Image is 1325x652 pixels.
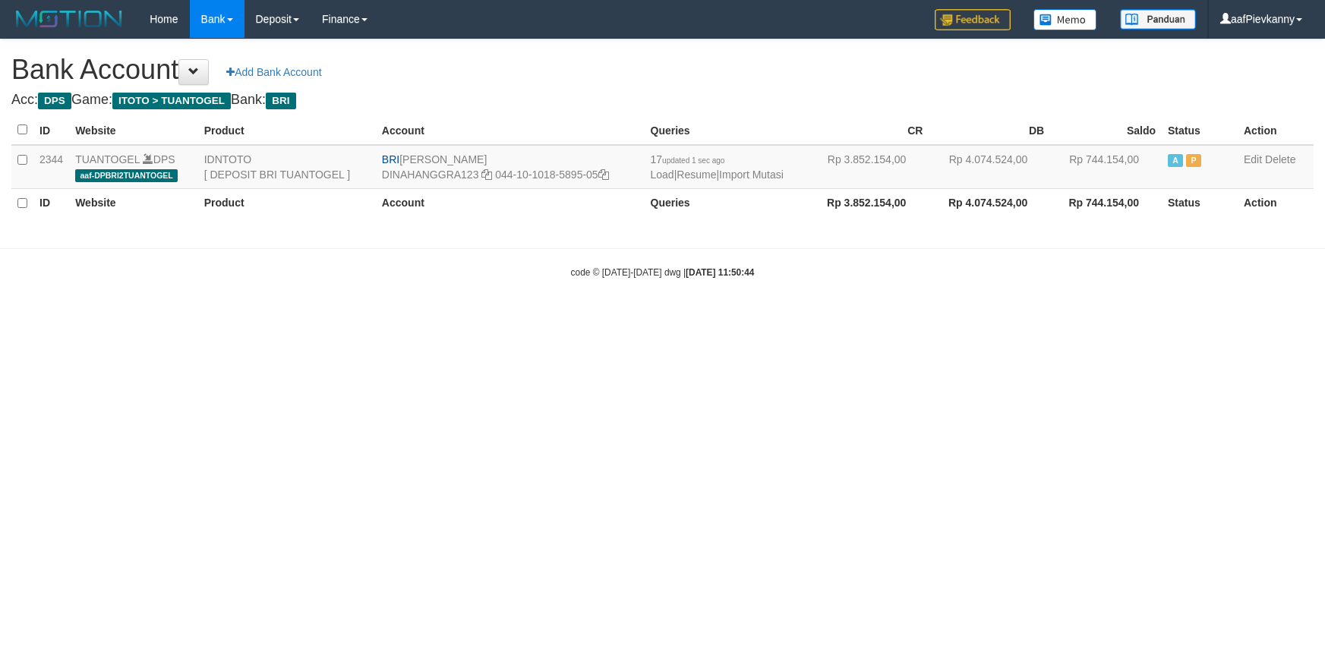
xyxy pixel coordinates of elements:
[216,59,331,85] a: Add Bank Account
[198,188,376,218] th: Product
[376,188,645,218] th: Account
[719,169,784,181] a: Import Mutasi
[929,115,1050,145] th: DB
[1265,153,1295,165] a: Delete
[376,145,645,189] td: [PERSON_NAME] 044-10-1018-5895-05
[929,145,1050,189] td: Rp 4.074.524,00
[677,169,716,181] a: Resume
[1120,9,1196,30] img: panduan.png
[645,188,808,218] th: Queries
[651,153,784,181] span: | |
[11,93,1314,108] h4: Acc: Game: Bank:
[1244,153,1262,165] a: Edit
[935,9,1011,30] img: Feedback.jpg
[1162,115,1238,145] th: Status
[1186,154,1201,167] span: Paused
[69,145,198,189] td: DPS
[38,93,71,109] span: DPS
[686,267,754,278] strong: [DATE] 11:50:44
[11,8,127,30] img: MOTION_logo.png
[11,55,1314,85] h1: Bank Account
[198,145,376,189] td: IDNTOTO [ DEPOSIT BRI TUANTOGEL ]
[1050,145,1162,189] td: Rp 744.154,00
[382,153,399,165] span: BRI
[33,188,69,218] th: ID
[1168,154,1183,167] span: Active
[266,93,295,109] span: BRI
[1033,9,1097,30] img: Button%20Memo.svg
[33,145,69,189] td: 2344
[651,153,725,165] span: 17
[376,115,645,145] th: Account
[75,153,140,165] a: TUANTOGEL
[808,145,929,189] td: Rp 3.852.154,00
[645,115,808,145] th: Queries
[808,188,929,218] th: Rp 3.852.154,00
[33,115,69,145] th: ID
[929,188,1050,218] th: Rp 4.074.524,00
[1238,188,1314,218] th: Action
[662,156,724,165] span: updated 1 sec ago
[1162,188,1238,218] th: Status
[75,169,178,182] span: aaf-DPBRI2TUANTOGEL
[808,115,929,145] th: CR
[69,188,198,218] th: Website
[651,169,674,181] a: Load
[571,267,755,278] small: code © [DATE]-[DATE] dwg |
[198,115,376,145] th: Product
[1050,115,1162,145] th: Saldo
[1238,115,1314,145] th: Action
[1050,188,1162,218] th: Rp 744.154,00
[382,169,479,181] a: DINAHANGGRA123
[69,115,198,145] th: Website
[112,93,231,109] span: ITOTO > TUANTOGEL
